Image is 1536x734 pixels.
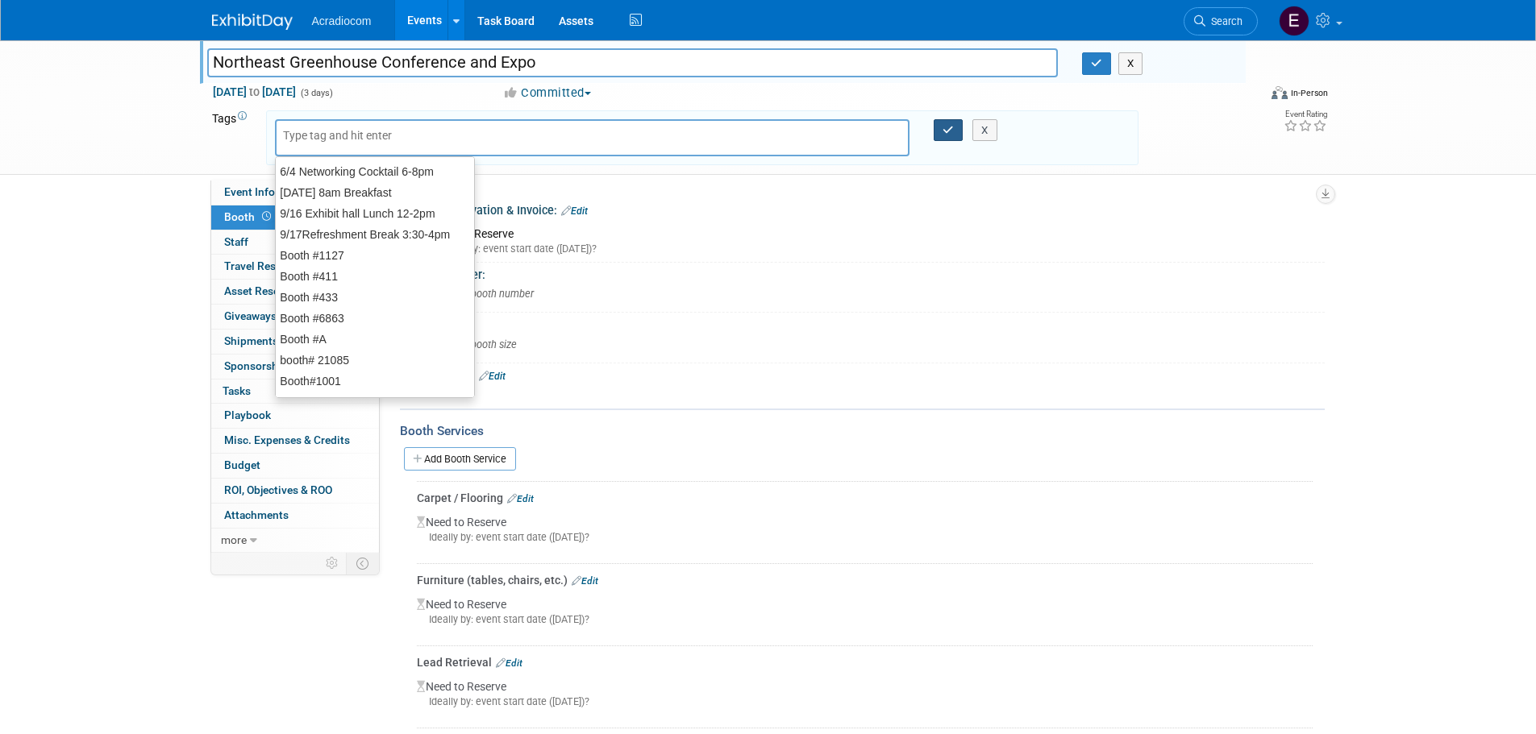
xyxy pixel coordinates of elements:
div: Lead Retrieval [417,654,1313,670]
div: Booth Notes: [407,363,1325,384]
a: Staff [211,230,379,255]
span: Misc. Expenses & Credits [224,433,350,446]
span: more [221,533,247,546]
a: Asset Reservations [211,280,379,304]
div: Event Format [1163,84,1329,108]
div: Ideally by: event start date ([DATE])? [424,242,1313,256]
span: to [247,85,262,98]
img: ExhibitDay [212,14,293,30]
span: Asset Reservations [224,284,320,297]
td: Personalize Event Tab Strip [318,553,347,574]
a: Tasks [211,379,379,404]
span: Acradiocom [312,15,372,27]
a: Sponsorships [211,355,379,379]
a: Booth [211,205,379,230]
a: Search [1184,7,1258,35]
a: more [211,529,379,553]
a: Edit [507,493,534,504]
a: Giveaways [211,305,379,329]
div: Booth #411 [276,266,474,287]
div: Booth Reservation & Invoice: [407,198,1325,219]
a: Playbook [211,404,379,428]
button: Committed [497,85,597,102]
div: Need to Reserve [417,588,1313,640]
div: Need to Reserve [417,506,1313,558]
a: Edit [479,371,506,382]
a: Edit [496,657,522,669]
span: Booth [224,210,274,223]
div: Booth #1127 [276,245,474,266]
span: Budget [224,458,260,471]
div: 6/4 Networking Cocktail 6-8pm [276,161,474,182]
span: (3 days) [299,88,333,98]
a: Attachments [211,504,379,528]
span: Tasks [223,384,251,397]
a: Edit [572,575,598,587]
div: Booth Number: [407,263,1325,283]
span: Attachments [224,508,289,521]
div: Booth #6863 [276,308,474,329]
span: Sponsorships [224,359,293,372]
span: ROI, Objectives & ROO [224,483,332,496]
div: Ideally by: event start date ([DATE])? [417,695,1313,709]
a: ROI, Objectives & ROO [211,479,379,503]
div: Need to Reserve [417,670,1313,722]
span: Event Information [224,185,314,198]
div: Carpet / Flooring [417,490,1313,506]
div: In-Person [1290,87,1328,99]
button: X [972,119,997,142]
span: Search [1205,15,1243,27]
span: Booth not reserved yet [259,210,274,222]
span: [DATE] [DATE] [212,85,297,99]
a: Event Information [211,180,379,205]
div: Event Rating [1284,110,1327,118]
span: Shipments [224,334,278,347]
div: Furniture (tables, chairs, etc.) [417,572,1313,588]
div: Booth#1001 [276,371,474,392]
div: [DATE] 8am Breakfast [276,182,474,203]
button: X [1118,52,1143,75]
div: Booth Services [400,422,1325,440]
div: Ideally by: event start date ([DATE])? [417,530,1313,545]
span: Giveaways [224,309,277,322]
a: Add Booth Service [404,447,516,471]
span: Travel Reservations [224,259,323,272]
div: 9/16 Exhibit hall Lunch 12-2pm [276,203,474,224]
a: Travel Reservations [211,255,379,279]
div: Booth #A [276,329,474,350]
div: booth#1312 [276,392,474,413]
input: Type tag and hit enter [283,127,509,143]
div: Ideally by: event start date ([DATE])? [417,612,1313,627]
div: Booth Size: [407,313,1325,333]
div: 9/17Refreshment Break 3:30-4pm [276,224,474,245]
a: Budget [211,454,379,478]
div: Need to Reserve [419,222,1313,256]
img: Elizabeth Martinez [1279,6,1309,36]
a: Shipments [211,330,379,354]
td: Toggle Event Tabs [346,553,379,574]
a: Misc. Expenses & Credits [211,429,379,453]
td: Tags [212,110,252,165]
a: Edit [561,205,588,217]
img: Format-Inperson.png [1272,86,1288,99]
span: Specify booth number [425,288,534,300]
span: Staff [224,235,248,248]
div: Booth #433 [276,287,474,308]
span: Playbook [224,408,271,421]
div: booth# 21085 [276,350,474,371]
